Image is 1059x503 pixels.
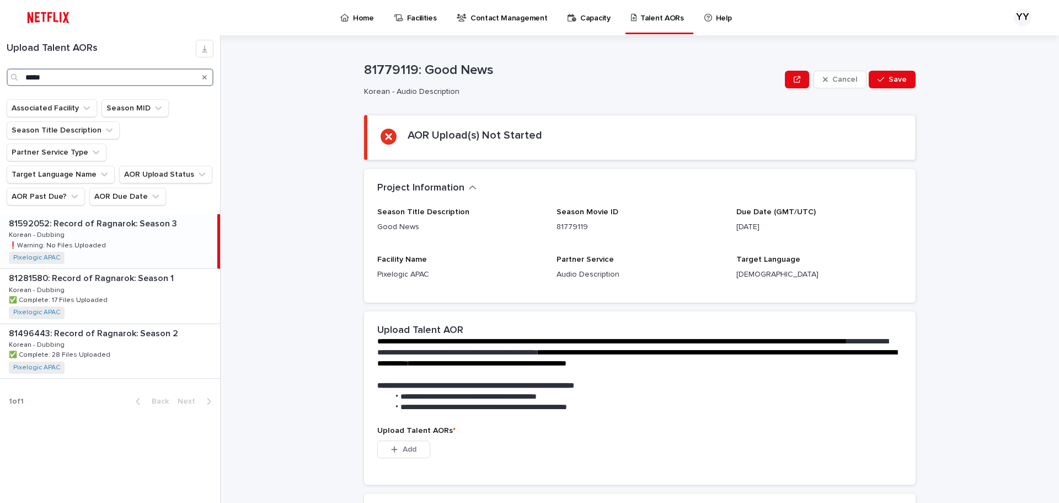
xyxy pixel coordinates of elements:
input: Search [7,68,213,86]
button: Project Information [377,182,477,194]
button: Target Language Name [7,166,115,183]
button: Partner Service Type [7,144,106,161]
span: Due Date (GMT/UTC) [736,208,816,216]
p: Korean - Audio Description [364,87,776,97]
button: AOR Upload Status [119,166,212,183]
span: Add [403,446,416,453]
span: Season Movie ID [557,208,618,216]
span: Season Title Description [377,208,469,216]
img: ifQbXi3ZQGMSEF7WDB7W [22,7,74,29]
h1: Upload Talent AORs [7,43,196,55]
button: Next [173,396,220,406]
p: 81281580: Record of Ragnarok: Season 1 [9,271,176,284]
p: 81779119 [557,221,723,233]
h2: AOR Upload(s) Not Started [408,129,542,142]
p: 81779119: Good News [364,62,780,78]
span: Save [889,76,907,83]
h2: Upload Talent AOR [377,325,463,337]
p: Pixelogic APAC [377,269,543,280]
p: Korean - Dubbing [9,339,67,349]
button: Save [869,71,916,88]
p: [DEMOGRAPHIC_DATA] [736,269,902,280]
p: Good News [377,221,543,233]
button: Associated Facility [7,99,97,117]
button: Season Title Description [7,121,120,139]
h2: Project Information [377,182,464,194]
span: Upload Talent AORs [377,427,456,435]
a: Pixelogic APAC [13,364,60,372]
span: Facility Name [377,256,427,263]
button: Add [377,441,430,458]
div: YY [1014,9,1031,27]
p: 81592052: Record of Ragnarok: Season 3 [9,216,179,229]
button: AOR Past Due? [7,188,85,205]
span: Target Language [736,256,800,263]
p: ❗️Warning: No Files Uploaded [9,240,108,250]
span: Cancel [832,76,857,83]
span: Partner Service [557,256,614,263]
button: AOR Due Date [89,188,166,205]
p: ✅ Complete: 28 Files Uploaded [9,349,113,359]
span: Next [178,398,202,405]
a: Pixelogic APAC [13,254,60,262]
span: Back [145,398,169,405]
p: 81496443: Record of Ragnarok: Season 2 [9,326,180,339]
p: Audio Description [557,269,723,280]
p: Korean - Dubbing [9,229,67,239]
button: Season MID [101,99,169,117]
p: [DATE] [736,221,902,233]
a: Pixelogic APAC [13,309,60,316]
p: ✅ Complete: 17 Files Uploaded [9,294,110,304]
button: Cancel [814,71,867,88]
button: Back [127,396,173,406]
p: Korean - Dubbing [9,284,67,294]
